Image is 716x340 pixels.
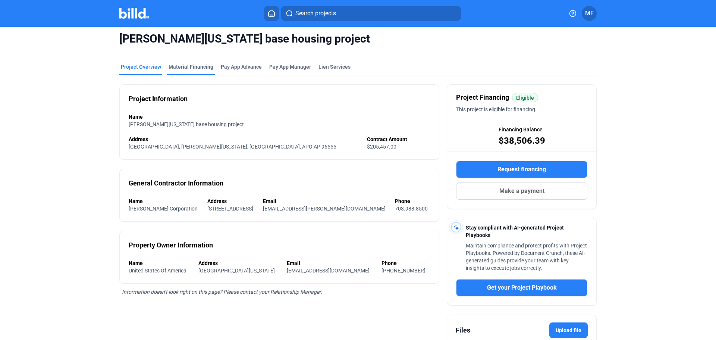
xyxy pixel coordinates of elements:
label: Upload file [549,322,588,338]
div: Phone [395,197,430,205]
span: [EMAIL_ADDRESS][PERSON_NAME][DOMAIN_NAME] [263,206,386,212]
span: Make a payment [499,187,544,196]
button: Search projects [281,6,461,21]
button: Get your Project Playbook [456,279,587,296]
span: [EMAIL_ADDRESS][DOMAIN_NAME] [287,268,370,274]
span: $38,506.39 [499,135,545,147]
span: Project Financing [456,92,509,103]
div: Phone [381,259,430,267]
span: Pay App Manager [269,63,311,71]
button: Request financing [456,161,587,178]
span: Maintain compliance and protect profits with Project Playbooks. Powered by Document Crunch, these... [466,243,587,271]
div: Project Information [129,94,188,104]
span: Financing Balance [499,126,543,133]
div: Property Owner Information [129,240,213,250]
img: Billd Company Logo [119,8,149,19]
span: [STREET_ADDRESS] [207,206,253,212]
div: Address [198,259,279,267]
span: Request financing [497,165,546,174]
div: Contract Amount [367,135,430,143]
div: Files [456,325,470,336]
div: Material Financing [169,63,213,71]
span: $205,457.00 [367,144,396,150]
span: Stay compliant with AI-generated Project Playbooks [466,225,564,238]
span: [PERSON_NAME][US_STATE] base housing project [129,121,244,127]
span: 703.988.8500 [395,206,428,212]
div: Address [207,197,255,205]
div: Name [129,259,191,267]
div: Lien Services [318,63,351,71]
button: Make a payment [456,183,587,200]
span: MF [585,9,594,18]
div: Email [287,259,374,267]
div: Address [129,135,359,143]
span: [PERSON_NAME] Corporation [129,206,198,212]
div: Name [129,197,200,205]
button: MF [582,6,597,21]
span: [PHONE_NUMBER] [381,268,425,274]
span: [GEOGRAPHIC_DATA], [PERSON_NAME][US_STATE], [GEOGRAPHIC_DATA], APO AP 96555 [129,144,336,150]
div: General Contractor Information [129,178,223,188]
div: Email [263,197,388,205]
span: United States Of America [129,268,186,274]
span: Get your Project Playbook [487,283,557,292]
div: Pay App Advance [221,63,262,71]
span: [PERSON_NAME][US_STATE] base housing project [119,32,597,46]
div: Project Overview [121,63,161,71]
div: Name [129,113,430,121]
mat-chip: Eligible [512,93,538,102]
span: Information doesn’t look right on this page? Please contact your Relationship Manager. [122,289,322,295]
span: [GEOGRAPHIC_DATA][US_STATE] [198,268,275,274]
span: This project is eligible for financing. [456,106,537,112]
span: Search projects [295,9,336,18]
